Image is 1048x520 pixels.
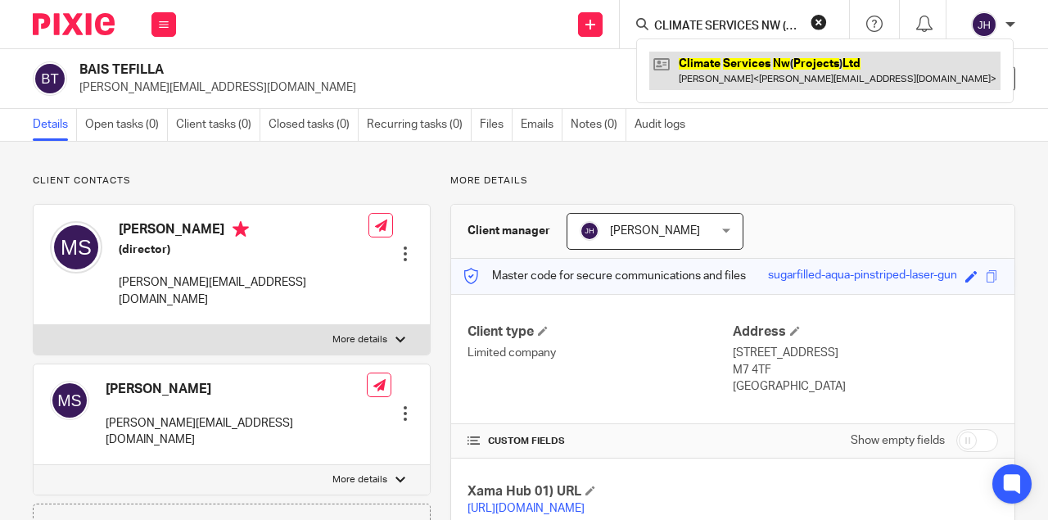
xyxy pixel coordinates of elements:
[106,381,367,398] h4: [PERSON_NAME]
[811,14,827,30] button: Clear
[367,109,472,141] a: Recurring tasks (0)
[468,345,733,361] p: Limited company
[33,13,115,35] img: Pixie
[79,61,650,79] h2: BAIS TEFILLA
[50,221,102,274] img: svg%3E
[33,61,67,96] img: svg%3E
[610,225,700,237] span: [PERSON_NAME]
[119,242,368,258] h5: (director)
[79,79,793,96] p: [PERSON_NAME][EMAIL_ADDRESS][DOMAIN_NAME]
[106,415,367,449] p: [PERSON_NAME][EMAIL_ADDRESS][DOMAIN_NAME]
[635,109,693,141] a: Audit logs
[521,109,562,141] a: Emails
[269,109,359,141] a: Closed tasks (0)
[450,174,1015,188] p: More details
[580,221,599,241] img: svg%3E
[733,378,998,395] p: [GEOGRAPHIC_DATA]
[119,221,368,242] h4: [PERSON_NAME]
[851,432,945,449] label: Show empty fields
[480,109,513,141] a: Files
[733,323,998,341] h4: Address
[768,267,957,286] div: sugarfilled-aqua-pinstriped-laser-gun
[733,345,998,361] p: [STREET_ADDRESS]
[119,274,368,308] p: [PERSON_NAME][EMAIL_ADDRESS][DOMAIN_NAME]
[468,483,733,500] h4: Xama Hub 01) URL
[971,11,997,38] img: svg%3E
[85,109,168,141] a: Open tasks (0)
[468,223,550,239] h3: Client manager
[233,221,249,237] i: Primary
[176,109,260,141] a: Client tasks (0)
[332,333,387,346] p: More details
[653,20,800,34] input: Search
[332,473,387,486] p: More details
[50,381,89,420] img: svg%3E
[33,174,431,188] p: Client contacts
[571,109,626,141] a: Notes (0)
[468,503,585,514] a: [URL][DOMAIN_NAME]
[33,109,77,141] a: Details
[463,268,746,284] p: Master code for secure communications and files
[468,323,733,341] h4: Client type
[733,362,998,378] p: M7 4TF
[468,435,733,448] h4: CUSTOM FIELDS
